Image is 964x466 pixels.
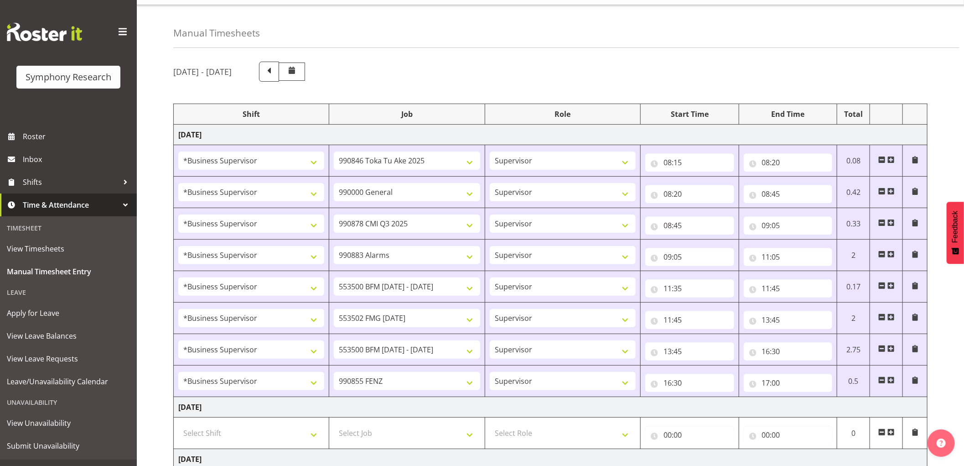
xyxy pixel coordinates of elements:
[2,283,135,302] div: Leave
[7,352,130,366] span: View Leave Requests
[2,260,135,283] a: Manual Timesheet Entry
[7,265,130,278] span: Manual Timesheet Entry
[645,342,734,361] input: Click to select...
[837,271,870,303] td: 0.17
[7,23,82,41] img: Rosterit website logo
[7,329,130,343] span: View Leave Balances
[744,279,833,298] input: Click to select...
[7,306,130,320] span: Apply for Leave
[937,439,946,448] img: help-xxl-2.png
[645,153,734,172] input: Click to select...
[744,426,833,444] input: Click to select...
[842,109,865,120] div: Total
[645,185,734,203] input: Click to select...
[334,109,480,120] div: Job
[178,109,324,120] div: Shift
[7,375,130,388] span: Leave/Unavailability Calendar
[7,242,130,256] span: View Timesheets
[7,439,130,453] span: Submit Unavailability
[2,237,135,260] a: View Timesheets
[23,198,119,212] span: Time & Attendance
[837,177,870,208] td: 0.42
[837,366,870,397] td: 0.5
[174,397,928,418] td: [DATE]
[7,416,130,430] span: View Unavailability
[490,109,636,120] div: Role
[2,412,135,435] a: View Unavailability
[2,347,135,370] a: View Leave Requests
[23,175,119,189] span: Shifts
[744,216,833,235] input: Click to select...
[837,145,870,177] td: 0.08
[744,342,833,361] input: Click to select...
[173,67,232,77] h5: [DATE] - [DATE]
[837,334,870,366] td: 2.75
[645,248,734,266] input: Click to select...
[23,152,132,166] span: Inbox
[174,125,928,145] td: [DATE]
[837,418,870,449] td: 0
[2,219,135,237] div: Timesheet
[2,325,135,347] a: View Leave Balances
[645,374,734,392] input: Click to select...
[173,28,260,38] h4: Manual Timesheets
[2,393,135,412] div: Unavailability
[744,374,833,392] input: Click to select...
[645,426,734,444] input: Click to select...
[645,311,734,329] input: Click to select...
[837,208,870,240] td: 0.33
[951,211,959,243] span: Feedback
[744,153,833,172] input: Click to select...
[837,303,870,334] td: 2
[645,279,734,298] input: Click to select...
[2,435,135,457] a: Submit Unavailability
[645,216,734,235] input: Click to select...
[837,240,870,271] td: 2
[744,109,833,120] div: End Time
[2,370,135,393] a: Leave/Unavailability Calendar
[744,248,833,266] input: Click to select...
[2,302,135,325] a: Apply for Leave
[645,109,734,120] div: Start Time
[744,311,833,329] input: Click to select...
[23,130,132,143] span: Roster
[26,70,111,84] div: Symphony Research
[744,185,833,203] input: Click to select...
[947,202,964,264] button: Feedback - Show survey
